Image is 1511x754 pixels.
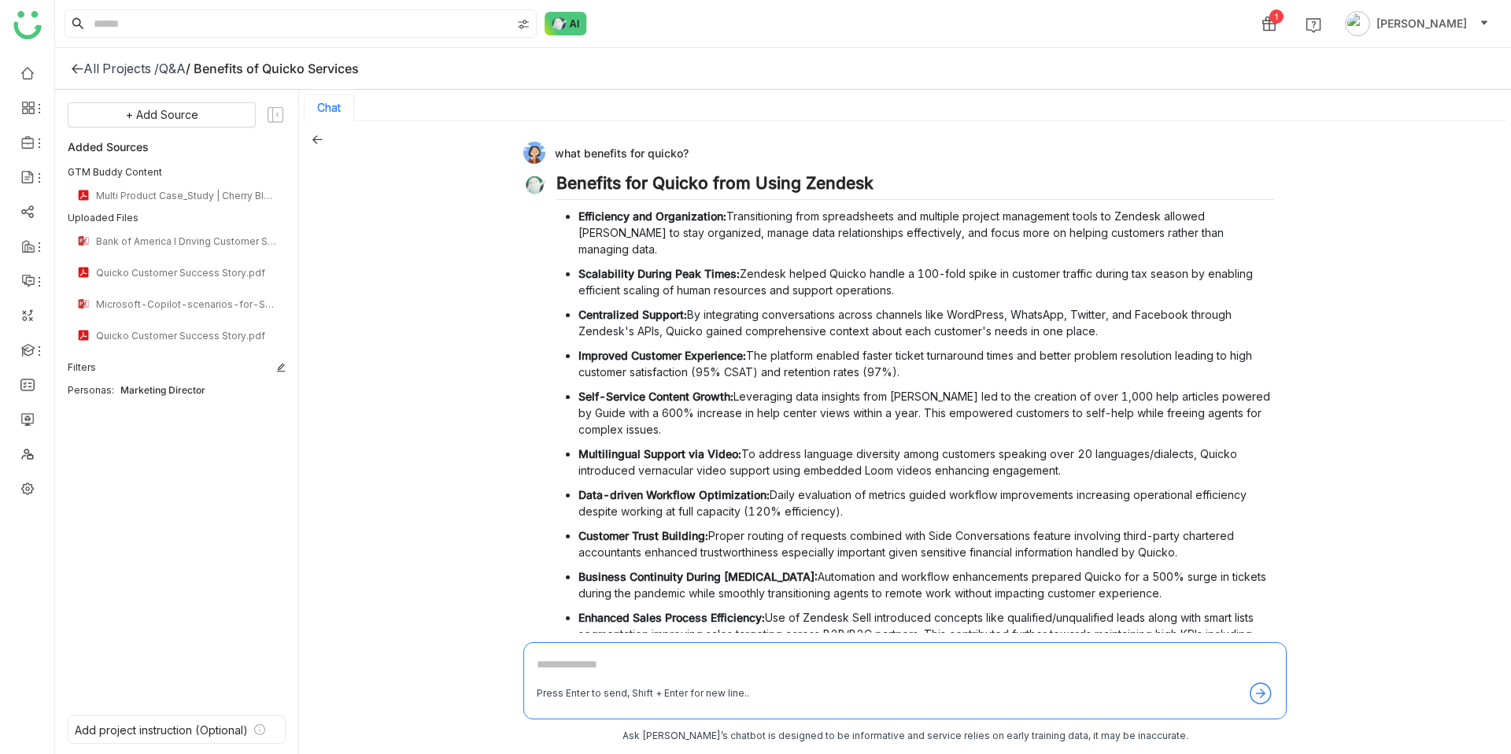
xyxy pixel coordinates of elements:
[77,266,90,279] img: pdf.svg
[578,568,1274,601] p: Automation and workflow enhancements prepared Quicko for a 500% surge in tickets during the pande...
[578,267,740,280] strong: Scalability During Peak Times:
[578,611,765,624] strong: Enhanced Sales Process Efficiency:
[159,61,186,76] div: Q&A
[1345,11,1370,36] img: avatar
[83,61,159,76] div: All Projects /
[578,347,1274,380] p: The platform enabled faster ticket turnaround times and better problem resolution leading to high...
[578,208,1274,257] p: Transitioning from spreadsheets and multiple project management tools to Zendesk allowed [PERSON_...
[68,165,286,179] div: GTM Buddy Content
[578,209,726,223] strong: Efficiency and Organization:
[578,306,1274,339] p: By integrating conversations across channels like WordPress, WhatsApp, Twitter, and Facebook thro...
[545,12,587,35] img: ask-buddy-normal.svg
[96,330,276,342] div: Quicko Customer Success Story.pdf
[556,173,1274,200] h2: Benefits for Quicko from Using Zendesk
[68,211,286,225] div: Uploaded Files
[96,190,276,201] div: Multi Product Case_Study | Cherry Blow Dry Bar
[68,384,114,396] div: Personas:
[96,235,276,247] div: Bank of America I Driving Customer Satisfaction (1).pptx
[96,298,276,310] div: Microsoft-Copilot-scenarios-for-Sales.pptx
[186,61,359,76] div: / Benefits of Quicko Services
[126,106,198,124] span: + Add Source
[578,529,708,542] strong: Customer Trust Building:
[578,570,818,583] strong: Business Continuity During [MEDICAL_DATA]:
[77,189,90,201] img: pdf.svg
[68,137,286,156] div: Added Sources
[578,390,733,403] strong: Self-Service Content Growth:
[120,384,286,396] div: Marketing Director
[578,388,1274,438] p: Leveraging data insights from [PERSON_NAME] led to the creation of over 1,000 help articles power...
[317,102,341,114] button: Chat
[578,445,1274,479] p: To address language diversity among customers speaking over 20 languages/dialects, Quicko introdu...
[578,527,1274,560] p: Proper routing of requests combined with Side Conversations feature involving third-party charter...
[578,265,1274,298] p: Zendesk helped Quicko handle a 100-fold spike in customer traffic during tax season by enabling e...
[75,723,248,737] div: Add project instruction (Optional)
[68,360,96,375] div: Filters
[13,11,42,39] img: logo
[578,447,741,460] strong: Multilingual Support via Video:
[517,18,530,31] img: search-type.svg
[523,142,1274,164] div: what benefits for quicko?
[578,486,1274,519] p: Daily evaluation of metrics guided workflow improvements increasing operational efficiency despit...
[578,488,770,501] strong: Data-driven Workflow Optimization:
[578,349,746,362] strong: Improved Customer Experience:
[68,102,256,128] button: + Add Source
[1376,15,1467,32] span: [PERSON_NAME]
[1269,9,1284,24] div: 1
[1306,17,1321,33] img: help.svg
[77,329,90,342] img: pdf.svg
[77,235,90,247] img: pptx.svg
[96,267,276,279] div: Quicko Customer Success Story.pdf
[578,308,687,321] strong: Centralized Support:
[77,298,90,310] img: pptx.svg
[578,609,1274,659] p: Use of Zendesk Sell introduced concepts like qualified/unqualified leads along with smart lists s...
[537,686,749,701] div: Press Enter to send, Shift + Enter for new line..
[523,729,1287,744] div: Ask [PERSON_NAME]’s chatbot is designed to be informative and service relies on early training da...
[1342,11,1492,36] button: [PERSON_NAME]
